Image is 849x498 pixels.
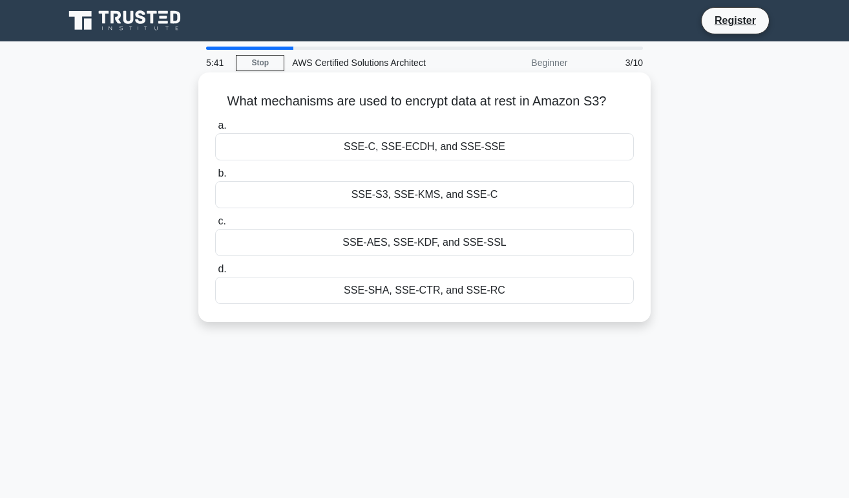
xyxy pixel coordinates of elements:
[462,50,575,76] div: Beginner
[218,215,225,226] span: c.
[284,50,462,76] div: AWS Certified Solutions Architect
[215,229,634,256] div: SSE-AES, SSE-KDF, and SSE-SSL
[215,181,634,208] div: SSE-S3, SSE-KMS, and SSE-C
[575,50,651,76] div: 3/10
[198,50,236,76] div: 5:41
[218,168,226,179] span: b.
[236,55,284,71] a: Stop
[215,133,634,160] div: SSE-C, SSE-ECDH, and SSE-SSE
[218,263,226,274] span: d.
[218,120,226,131] span: a.
[707,12,764,28] a: Register
[215,277,634,304] div: SSE-SHA, SSE-CTR, and SSE-RC
[214,93,635,110] h5: What mechanisms are used to encrypt data at rest in Amazon S3?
